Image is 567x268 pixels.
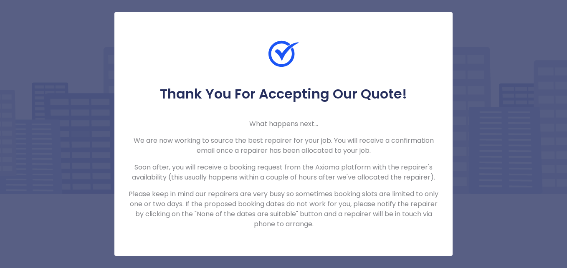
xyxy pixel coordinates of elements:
[128,136,439,156] p: We are now working to source the best repairer for your job. You will receive a confirmation emai...
[128,162,439,182] p: Soon after, you will receive a booking request from the Axioma platform with the repairer's avail...
[128,86,439,102] h5: Thank You For Accepting Our Quote!
[128,189,439,229] p: Please keep in mind our repairers are very busy so sometimes booking slots are limited to only on...
[268,39,299,69] img: Check
[128,119,439,129] p: What happens next...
